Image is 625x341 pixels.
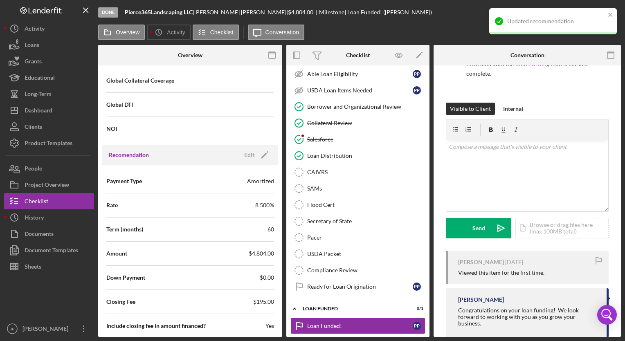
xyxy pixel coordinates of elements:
button: Educational [4,70,94,86]
div: P P [413,70,421,78]
button: Activity [147,25,190,40]
div: Clients [25,119,42,137]
div: $4,804.00 [288,9,316,16]
div: P P [413,283,421,291]
div: Grants [25,53,42,72]
a: Pacer [290,229,425,246]
b: Pierce365Landscaping LLC [125,9,193,16]
button: Project Overview [4,177,94,193]
button: Grants [4,53,94,70]
span: 8.500% [255,201,274,209]
span: Term (months) [106,225,143,233]
div: Compliance Review [307,267,425,274]
div: USDA Packet [307,251,425,257]
a: Loan Funded!PP [290,318,425,334]
button: Activity [4,20,94,37]
div: Loan Funded! [307,323,413,329]
a: Loan Distribution [290,148,425,164]
a: Documents [4,226,94,242]
button: Dashboard [4,102,94,119]
span: Payment Type [106,177,142,185]
button: Loans [4,37,94,53]
div: Product Templates [25,135,72,153]
button: Clients [4,119,94,135]
span: Global Collateral Coverage [106,76,174,85]
div: Open Intercom Messenger [597,305,617,325]
span: $195.00 [253,298,274,306]
label: Conversation [265,29,299,36]
button: Visible to Client [446,103,495,115]
a: Salesforce [290,131,425,148]
div: Dashboard [25,102,52,121]
span: $0.00 [260,274,274,282]
div: | [125,9,194,16]
span: Yes [265,322,274,330]
div: | [Milestone] Loan Funded! ([PERSON_NAME]) [316,9,432,16]
div: Educational [25,70,55,88]
button: Checklist [4,193,94,209]
div: USDA Loan Items Needed [307,87,413,94]
button: Checklist [193,25,239,40]
button: Mark Complete [555,4,621,20]
a: SAMs [290,180,425,197]
span: Amount [106,249,127,258]
div: History [25,209,44,228]
div: Collateral Review [307,120,425,126]
div: Borrower and Organizational Review [307,103,425,110]
button: Edit [239,149,272,161]
div: Visible to Client [450,103,491,115]
a: Ready for Loan OriginationPP [290,278,425,295]
div: Activity [25,20,45,39]
label: Checklist [210,29,234,36]
a: Borrower and Organizational Review [290,99,425,115]
span: Down Payment [106,274,145,282]
div: Mark Complete [563,4,603,20]
a: CAIVRS [290,164,425,180]
div: Checklist [346,52,370,58]
a: Collateral Review [290,115,425,131]
div: P P [413,322,421,330]
div: Long-Term [25,86,52,104]
button: Overview [98,25,145,40]
a: Document Templates [4,242,94,258]
div: Project Overview [25,177,69,195]
a: Able Loan EligibilityPP [290,66,425,82]
button: Product Templates [4,135,94,151]
button: Long-Term [4,86,94,102]
a: History [4,209,94,226]
button: JP[PERSON_NAME] [4,321,94,337]
div: Documents [25,226,54,244]
div: Internal [503,103,523,115]
span: NOI [106,125,117,133]
div: Viewed this item for the first time. [458,269,544,276]
button: Sheets [4,258,94,275]
div: [PERSON_NAME] [PERSON_NAME] | [194,9,288,16]
div: Amortized [247,177,274,185]
button: Internal [499,103,527,115]
div: [PERSON_NAME] [458,259,504,265]
div: Pacer [307,234,425,241]
div: Loan Distribution [307,153,425,159]
span: Include closing fee in amount financed? [106,322,206,330]
div: Updated recommendation [507,18,605,25]
div: Document Templates [25,242,78,260]
time: 2025-08-19 02:31 [505,259,523,265]
span: Global DTI [106,101,133,109]
button: Conversation [248,25,305,40]
label: Overview [116,29,139,36]
div: SAMs [307,185,425,192]
div: Flood Cert [307,202,425,208]
div: Congratulations on your loan funding! We look forward to working with you as you grow your business. [458,307,598,327]
div: People [25,160,42,179]
a: USDA Loan Items NeededPP [290,82,425,99]
label: Activity [167,29,185,36]
div: Conversation [510,52,544,58]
